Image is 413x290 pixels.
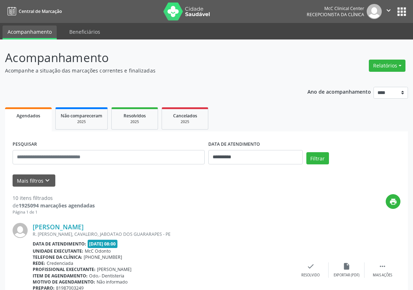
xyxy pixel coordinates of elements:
div: Página 1 de 1 [13,209,95,215]
div: 10 itens filtrados [13,194,95,202]
i: insert_drive_file [343,262,351,270]
b: Item de agendamento: [33,273,88,279]
span: Resolvidos [124,113,146,119]
div: Mais ações [373,273,392,278]
span: McC Odonto [85,248,111,254]
i:  [379,262,386,270]
a: [PERSON_NAME] [33,223,84,231]
span: Central de Marcação [19,8,62,14]
button: apps [395,5,408,18]
a: Central de Marcação [5,5,62,17]
b: Telefone da clínica: [33,254,82,260]
div: 2025 [117,119,153,125]
div: 2025 [61,119,102,125]
span: Não informado [97,279,127,285]
div: McC Clinical Center [307,5,364,11]
p: Ano de acompanhamento [307,87,371,96]
b: Rede: [33,260,45,266]
span: Cancelados [173,113,197,119]
button:  [382,4,395,19]
button: Relatórios [369,60,405,72]
label: PESQUISAR [13,139,37,150]
a: Acompanhamento [3,25,57,39]
span: Agendados [17,113,40,119]
span: Odo.- Dentisteria [89,273,124,279]
span: Recepcionista da clínica [307,11,364,18]
i: keyboard_arrow_down [43,177,51,184]
b: Profissional executante: [33,266,96,272]
i:  [385,6,393,14]
b: Data de atendimento: [33,241,86,247]
strong: 1925094 marcações agendadas [19,202,95,209]
button: print [386,194,400,209]
div: de [13,202,95,209]
p: Acompanhamento [5,49,287,67]
label: DATA DE ATENDIMENTO [208,139,260,150]
i: check [307,262,315,270]
span: Não compareceram [61,113,102,119]
div: Resolvido [301,273,320,278]
div: 2025 [167,119,203,125]
button: Filtrar [306,152,329,164]
p: Acompanhe a situação das marcações correntes e finalizadas [5,67,287,74]
button: Mais filtroskeyboard_arrow_down [13,174,55,187]
span: Credenciada [47,260,73,266]
img: img [367,4,382,19]
span: [PHONE_NUMBER] [84,254,122,260]
img: img [13,223,28,238]
i: print [389,198,397,206]
b: Unidade executante: [33,248,83,254]
span: [DATE] 08:00 [88,240,118,248]
a: Beneficiários [64,25,105,38]
span: [PERSON_NAME] [97,266,131,272]
b: Motivo de agendamento: [33,279,95,285]
div: Exportar (PDF) [334,273,359,278]
div: R. [PERSON_NAME], CAVALEIRO, JABOATAO DOS GUARARAPES - PE [33,231,293,237]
